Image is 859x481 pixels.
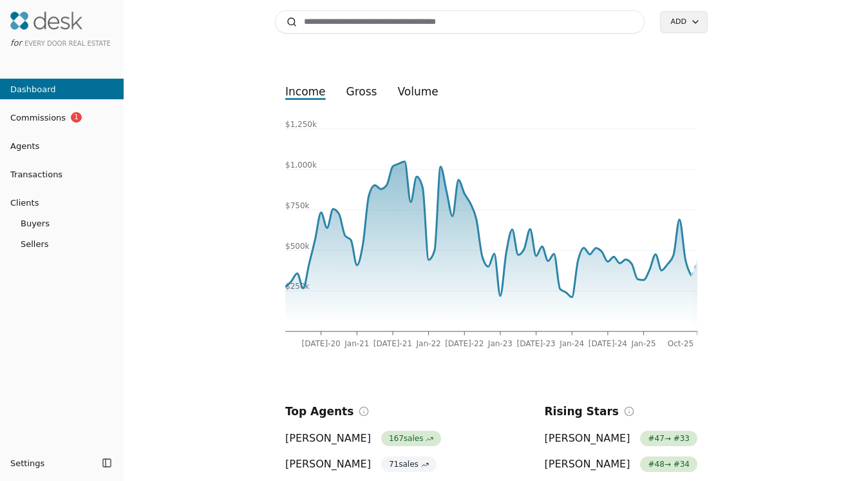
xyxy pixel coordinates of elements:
[302,339,341,348] tspan: [DATE]-20
[545,431,630,446] span: [PERSON_NAME]
[5,453,98,473] button: Settings
[381,456,437,472] span: 71 sales
[285,201,310,210] tspan: $750k
[71,112,82,123] span: 1
[24,40,111,47] span: Every Door Real Estate
[275,80,336,103] button: income
[381,431,441,446] span: 167 sales
[285,431,371,446] span: [PERSON_NAME]
[387,80,448,103] button: volume
[285,161,317,170] tspan: $1,000k
[285,120,317,129] tspan: $1,250k
[545,456,630,472] span: [PERSON_NAME]
[445,339,484,348] tspan: [DATE]-22
[285,402,354,420] h2: Top Agents
[660,11,708,33] button: Add
[285,456,371,472] span: [PERSON_NAME]
[559,339,584,348] tspan: Jan-24
[373,339,412,348] tspan: [DATE]-21
[668,339,694,348] tspan: Oct-25
[10,456,44,470] span: Settings
[285,282,310,291] tspan: $250k
[630,339,656,348] tspan: Jan-25
[640,431,697,446] span: # 47 → # 33
[336,80,388,103] button: gross
[589,339,627,348] tspan: [DATE]-24
[344,339,369,348] tspan: Jan-21
[487,339,513,348] tspan: Jan-23
[545,402,619,420] h2: Rising Stars
[416,339,441,348] tspan: Jan-22
[516,339,555,348] tspan: [DATE]-23
[285,242,310,251] tspan: $500k
[10,12,82,30] img: Desk
[10,38,22,48] span: for
[640,456,697,472] span: # 48 → # 34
